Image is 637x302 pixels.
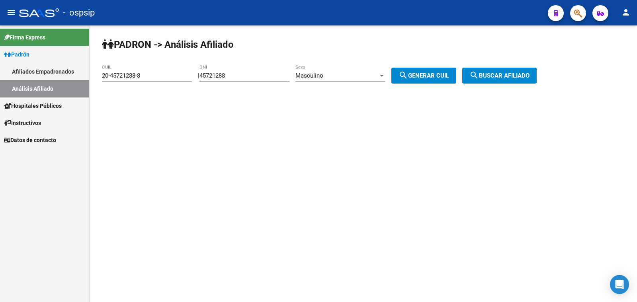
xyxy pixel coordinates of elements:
mat-icon: search [469,70,479,80]
span: Generar CUIL [399,72,449,79]
span: - ospsip [63,4,95,21]
div: | [198,72,462,79]
span: Datos de contacto [4,136,56,144]
span: Instructivos [4,119,41,127]
span: Buscar afiliado [469,72,530,79]
span: Masculino [295,72,323,79]
span: Hospitales Públicos [4,101,62,110]
span: Padrón [4,50,29,59]
button: Buscar afiliado [462,68,537,84]
button: Generar CUIL [391,68,456,84]
span: Firma Express [4,33,45,42]
strong: PADRON -> Análisis Afiliado [102,39,234,50]
mat-icon: menu [6,8,16,17]
mat-icon: search [399,70,408,80]
div: Open Intercom Messenger [610,275,629,294]
mat-icon: person [621,8,631,17]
